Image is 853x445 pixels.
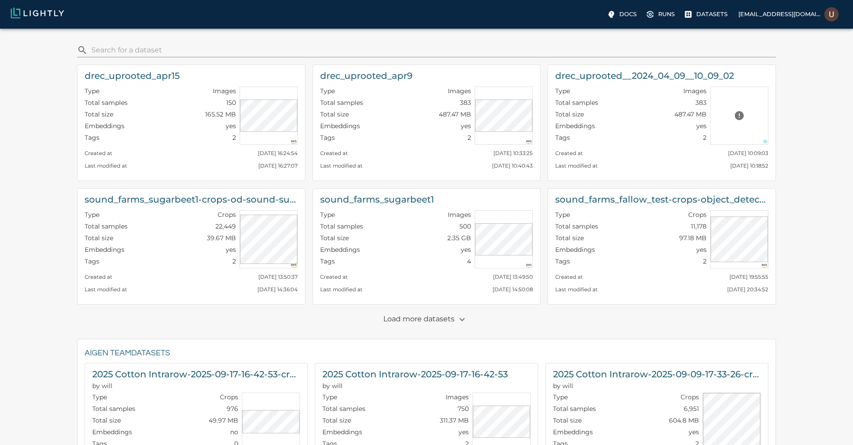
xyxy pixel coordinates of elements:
p: Type [85,86,99,95]
p: 2 [467,133,471,142]
p: yes [696,121,707,130]
p: Type [555,210,570,219]
p: 4 [467,257,471,266]
p: Runs [658,10,675,18]
p: Total samples [555,98,598,107]
a: sound_farms_fallow_test-crops-object_detection_sound_farmsTypeCropsTotal samples11,178Total size9... [548,188,776,305]
p: Tags [85,133,99,142]
p: Embeddings [85,245,124,254]
small: [DATE] 19:55:55 [729,274,768,280]
small: [DATE] 14:36:04 [257,286,298,293]
small: [DATE] 13:50:37 [258,274,298,280]
small: [DATE] 10:09:03 [728,150,768,156]
p: 604.8 MB [669,416,699,425]
a: sound_farms_sugarbeet1-crops-od-sound-sugarbeetTypeCropsTotal samples22,449Total size39.67 MBEmbe... [77,188,305,305]
p: Total size [320,110,349,119]
input: search [91,43,772,57]
p: Type [320,210,335,219]
p: Tags [555,257,570,266]
p: Total size [555,110,584,119]
p: Embeddings [320,121,360,130]
p: Embeddings [92,428,132,436]
p: yes [226,121,236,130]
p: 383 [695,98,707,107]
h6: 2025 Cotton Intrarow-2025-09-17-16-42-53-crops-beethoven [92,367,300,381]
p: yes [696,245,707,254]
p: yes [689,428,699,436]
p: 311.37 MB [440,416,469,425]
p: 2 [232,257,236,266]
p: Total size [85,233,113,242]
p: 2 [703,257,707,266]
p: 976 [227,404,238,413]
label: Runs [644,7,678,22]
p: Total size [320,233,349,242]
a: drec_uprooted__2024_04_09__10_09_02TypeImagesTotal samples383Total size487.47 MBEmbeddingsyesTags... [548,65,776,181]
a: drec_uprooted_apr15TypeImagesTotal samples150Total size165.52 MBEmbeddingsyesTags2Created at[DATE... [77,65,305,181]
p: 22,449 [215,222,236,231]
p: Crops [688,210,707,219]
button: Preview cannot be loaded. Please ensure the datasource is configured correctly and that the refer... [730,107,748,125]
p: Docs [619,10,637,18]
span: will (Aigen) [92,382,112,390]
small: Last modified at [320,163,363,169]
p: [EMAIL_ADDRESS][DOMAIN_NAME] [738,10,821,18]
p: 49.97 MB [209,416,238,425]
p: 97.18 MB [679,233,707,242]
h6: 2025 Cotton Intrarow-2025-09-09-17-33-26-crops-beethoven [553,367,761,381]
small: [DATE] 10:18:52 [730,163,768,169]
p: yes [461,245,471,254]
small: Created at [85,274,112,280]
p: Crops [681,393,699,402]
p: Total samples [555,222,598,231]
small: Last modified at [555,286,598,293]
p: Images [213,86,236,95]
p: Crops [220,393,238,402]
p: Type [85,210,99,219]
p: yes [459,428,469,436]
p: Total size [85,110,113,119]
p: Embeddings [320,245,360,254]
p: Tags [555,133,570,142]
p: Total samples [320,98,363,107]
span: will (Aigen) [322,382,343,390]
h6: Aigen team Datasets [85,346,768,360]
h6: sound_farms_fallow_test-crops-object_detection_sound_farms [555,192,768,207]
p: Tags [320,257,335,266]
a: Datasets [682,7,731,22]
p: Type [92,393,107,402]
p: Total samples [85,98,128,107]
p: Crops [218,210,236,219]
p: 6,951 [684,404,699,413]
small: Last modified at [555,163,598,169]
small: Last modified at [320,286,363,293]
p: Total samples [322,404,365,413]
p: Total size [92,416,121,425]
p: yes [461,121,471,130]
a: drec_uprooted_apr9TypeImagesTotal samples383Total size487.47 MBEmbeddingsyesTags2Created at[DATE]... [313,65,541,181]
p: Embeddings [555,245,595,254]
p: yes [226,245,236,254]
p: Images [683,86,707,95]
p: 487.47 MB [674,110,707,119]
small: Last modified at [85,163,127,169]
small: [DATE] 16:27:07 [258,163,298,169]
p: 39.67 MB [207,233,236,242]
p: Images [448,86,471,95]
p: no [230,428,238,436]
p: Tags [85,257,99,266]
p: 750 [458,404,469,413]
a: sound_farms_sugarbeet1TypeImagesTotal samples500Total size2.35 GBEmbeddingsyesTags4Created at[DAT... [313,188,541,305]
p: Type [322,393,337,402]
p: Total samples [92,404,135,413]
p: Tags [320,133,335,142]
h6: drec_uprooted_apr9 [320,69,412,83]
label: Docs [605,7,640,22]
small: [DATE] 16:24:54 [258,150,298,156]
p: Total size [322,416,351,425]
small: Last modified at [85,286,127,293]
h6: sound_farms_sugarbeet1-crops-od-sound-sugarbeet [85,192,298,207]
p: 500 [459,222,471,231]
